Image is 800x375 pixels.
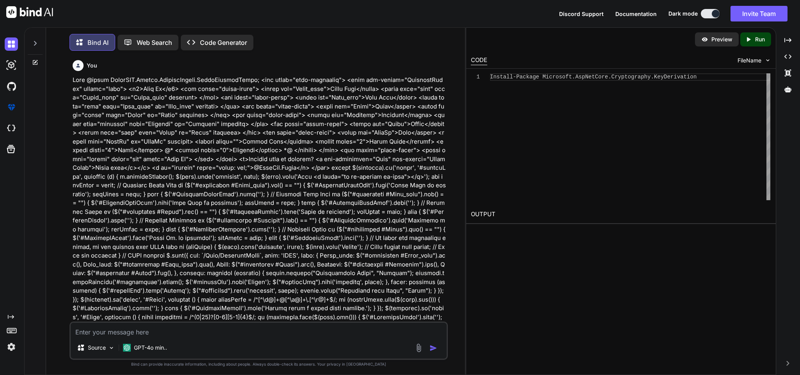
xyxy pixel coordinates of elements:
[5,37,18,51] img: darkChat
[134,344,167,352] p: GPT-4o min..
[559,11,604,17] span: Discord Support
[5,59,18,72] img: darkAi-studio
[701,36,708,43] img: preview
[471,73,480,81] div: 1
[490,74,654,80] span: Install-Package Microsoft.AspNetCore.Cryptography.
[711,36,732,43] p: Preview
[668,10,698,18] span: Dark mode
[87,38,109,47] p: Bind AI
[429,344,437,352] img: icon
[88,344,106,352] p: Source
[5,340,18,354] img: settings
[5,80,18,93] img: githubDark
[108,345,115,351] img: Pick Models
[6,6,53,18] img: Bind AI
[755,36,765,43] p: Run
[615,10,657,18] button: Documentation
[87,62,97,69] h6: You
[200,38,247,47] p: Code Generator
[764,57,771,64] img: chevron down
[615,11,657,17] span: Documentation
[654,74,697,80] span: KeyDerivation
[5,122,18,135] img: cloudideIcon
[731,6,788,21] button: Invite Team
[559,10,604,18] button: Discord Support
[123,344,131,352] img: GPT-4o mini
[137,38,172,47] p: Web Search
[73,76,446,357] p: Lore @ipsum DolorSIT.Ametco.AdipiscIngeli.SeddoEiusmodTempo; <inc utlab="etdo-magnaaliq"> <enim a...
[69,361,447,367] p: Bind can provide inaccurate information, including about people. Always double-check its answers....
[414,343,423,352] img: attachment
[5,101,18,114] img: premium
[738,57,761,64] span: FileName
[466,205,776,224] h2: OUTPUT
[471,56,487,65] div: CODE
